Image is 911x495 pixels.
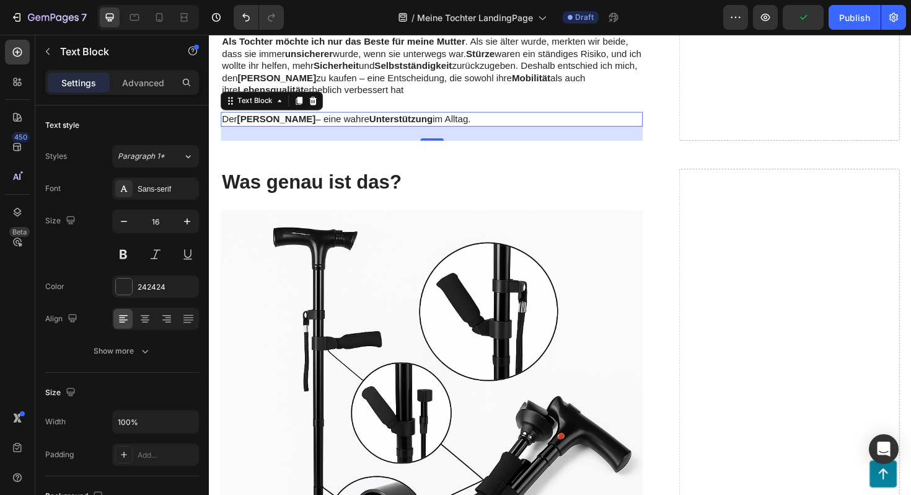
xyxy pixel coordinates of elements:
p: 7 [81,10,87,25]
button: 7 [5,5,92,30]
div: Text Block [28,65,70,76]
p: Der – eine wahre im Alltag. [14,83,458,96]
div: Sans-serif [138,184,196,195]
div: Align [45,311,80,328]
div: Beta [9,227,30,237]
div: Color [45,281,64,292]
div: 450 [12,132,30,142]
strong: [PERSON_NAME] [30,84,113,94]
div: Styles [45,151,67,162]
span: Paragraph 1* [118,151,165,162]
div: Size [45,213,78,230]
div: Undo/Redo [234,5,284,30]
div: Font [45,183,61,194]
div: Add... [138,450,196,461]
div: Open Intercom Messenger [869,434,899,464]
div: Padding [45,449,74,460]
button: Show more [45,340,199,362]
input: Auto [113,411,198,433]
p: Text Block [60,44,165,59]
span: Draft [575,12,594,23]
div: Width [45,416,66,427]
strong: Lebensqualität [30,53,100,64]
span: Meine Tochter LandingPage [417,11,533,24]
div: Show more [94,345,151,357]
button: Publish [829,5,881,30]
div: 242424 [138,282,196,293]
strong: Unterstützung [170,84,237,94]
span: / [411,11,415,24]
h2: Was genau ist das? [12,142,459,171]
p: Settings [61,76,96,89]
p: Advanced [122,76,164,89]
div: Size [45,385,78,401]
button: Paragraph 1* [112,145,199,167]
div: Rich Text Editor. Editing area: main [12,82,459,97]
div: Publish [839,11,870,24]
div: Text style [45,120,79,131]
iframe: Design area [209,35,911,495]
strong: Mobilität [320,40,361,51]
